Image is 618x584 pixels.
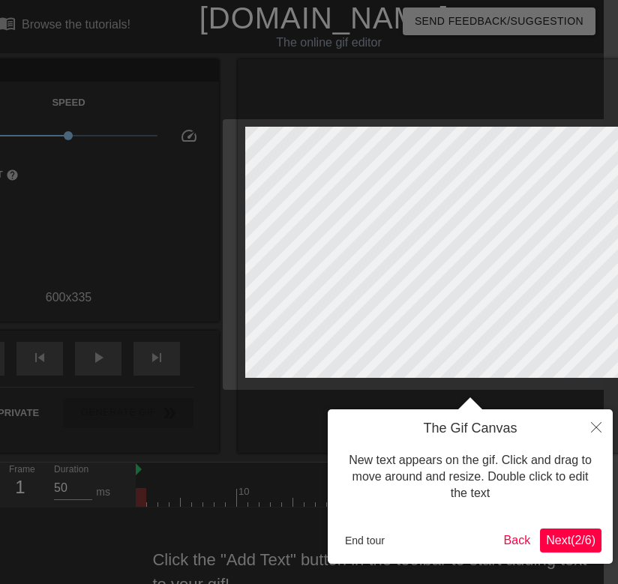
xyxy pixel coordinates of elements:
button: Next [540,529,601,553]
span: Next ( 2 / 6 ) [546,534,595,547]
button: Close [580,409,613,444]
div: New text appears on the gif. Click and drag to move around and resize. Double click to edit the text [339,437,601,517]
button: End tour [339,529,391,552]
h4: The Gif Canvas [339,421,601,437]
button: Back [498,529,537,553]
